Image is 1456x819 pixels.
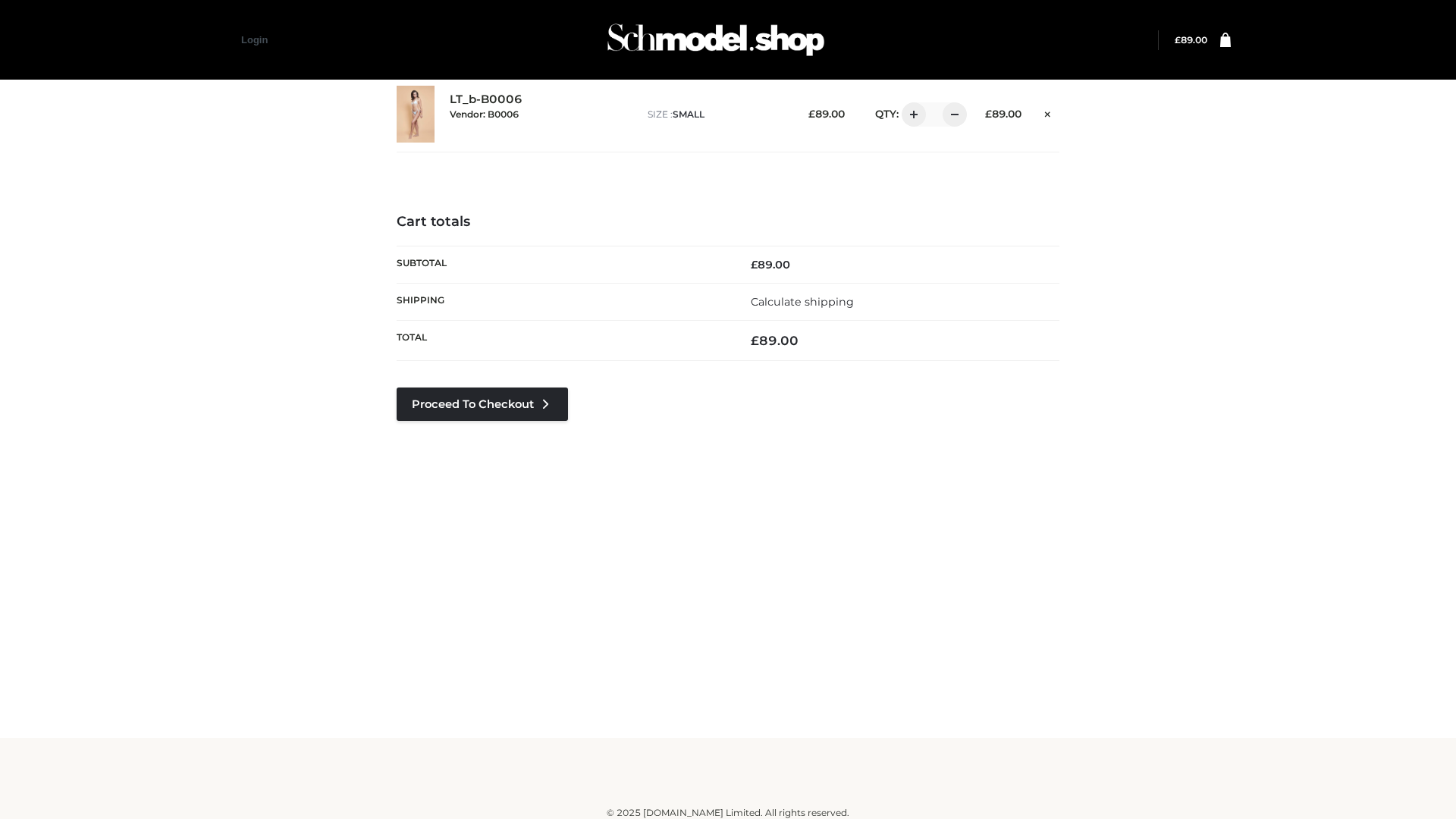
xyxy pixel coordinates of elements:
span: £ [1175,34,1181,45]
p: size : [648,108,785,121]
a: Proceed to Checkout [397,388,568,421]
div: LT_b-B0006 [450,93,632,135]
span: SMALL [673,108,704,120]
span: £ [751,258,758,271]
a: £89.00 [1175,34,1207,45]
img: Schmodel Admin 964 [602,10,830,70]
a: Remove this item [1037,102,1059,122]
th: Total [397,321,728,361]
small: Vendor: B0006 [450,108,519,120]
bdi: 89.00 [751,333,799,348]
a: Calculate shipping [751,295,854,309]
span: £ [808,108,815,120]
th: Subtotal [397,246,728,283]
a: Login [241,34,268,45]
bdi: 89.00 [985,108,1021,120]
bdi: 89.00 [808,108,845,120]
bdi: 89.00 [1175,34,1207,45]
span: £ [985,108,992,120]
div: QTY: [860,102,962,127]
bdi: 89.00 [751,258,790,271]
th: Shipping [397,283,728,320]
span: £ [751,333,759,348]
h4: Cart totals [397,214,1059,231]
